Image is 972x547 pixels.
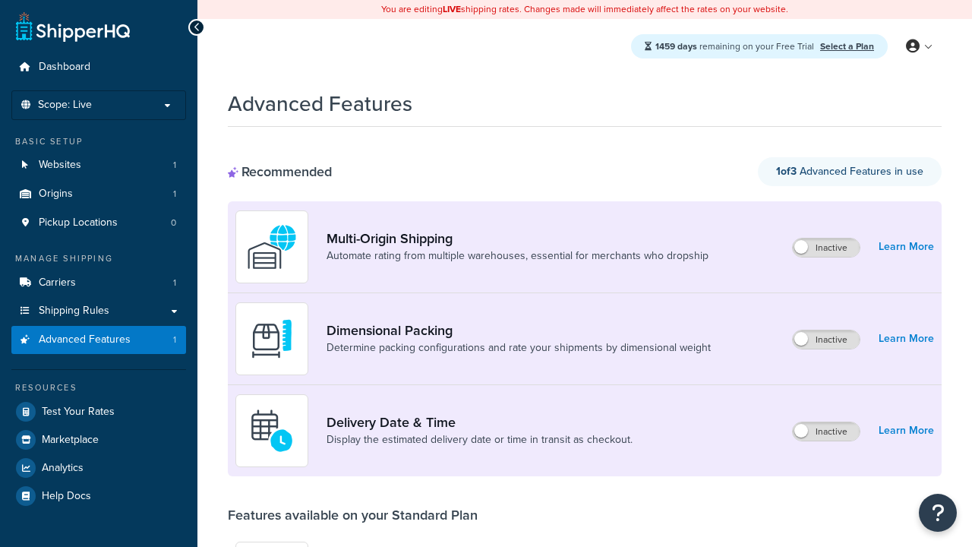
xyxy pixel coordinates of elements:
[42,434,99,447] span: Marketplace
[42,462,84,475] span: Analytics
[327,432,633,447] a: Display the estimated delivery date or time in transit as checkout.
[327,414,633,431] a: Delivery Date & Time
[11,180,186,208] li: Origins
[11,269,186,297] a: Carriers1
[245,220,298,273] img: WatD5o0RtDAAAAAElFTkSuQmCC
[879,236,934,258] a: Learn More
[820,40,874,53] a: Select a Plan
[11,252,186,265] div: Manage Shipping
[11,326,186,354] a: Advanced Features1
[11,53,186,81] a: Dashboard
[39,217,118,229] span: Pickup Locations
[776,163,797,179] strong: 1 of 3
[919,494,957,532] button: Open Resource Center
[11,151,186,179] li: Websites
[443,2,461,16] b: LIVE
[39,277,76,289] span: Carriers
[42,406,115,419] span: Test Your Rates
[11,269,186,297] li: Carriers
[793,239,860,257] label: Inactive
[11,180,186,208] a: Origins1
[327,340,711,356] a: Determine packing configurations and rate your shipments by dimensional weight
[245,404,298,457] img: gfkeb5ejjkALwAAAABJRU5ErkJggg==
[879,420,934,441] a: Learn More
[793,330,860,349] label: Inactive
[228,507,478,523] div: Features available on your Standard Plan
[39,305,109,318] span: Shipping Rules
[173,277,176,289] span: 1
[42,490,91,503] span: Help Docs
[11,209,186,237] a: Pickup Locations0
[11,151,186,179] a: Websites1
[11,326,186,354] li: Advanced Features
[173,188,176,201] span: 1
[39,159,81,172] span: Websites
[655,40,816,53] span: remaining on your Free Trial
[11,297,186,325] a: Shipping Rules
[655,40,697,53] strong: 1459 days
[11,482,186,510] a: Help Docs
[245,312,298,365] img: DTVBYsAAAAAASUVORK5CYII=
[327,248,708,264] a: Automate rating from multiple warehouses, essential for merchants who dropship
[327,230,708,247] a: Multi-Origin Shipping
[11,398,186,425] a: Test Your Rates
[327,322,711,339] a: Dimensional Packing
[11,381,186,394] div: Resources
[173,159,176,172] span: 1
[11,454,186,482] a: Analytics
[793,422,860,441] label: Inactive
[39,188,73,201] span: Origins
[11,209,186,237] li: Pickup Locations
[228,163,332,180] div: Recommended
[776,163,923,179] span: Advanced Features in use
[11,135,186,148] div: Basic Setup
[173,334,176,346] span: 1
[38,99,92,112] span: Scope: Live
[11,426,186,454] a: Marketplace
[171,217,176,229] span: 0
[228,89,412,119] h1: Advanced Features
[39,61,90,74] span: Dashboard
[879,328,934,349] a: Learn More
[39,334,131,346] span: Advanced Features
